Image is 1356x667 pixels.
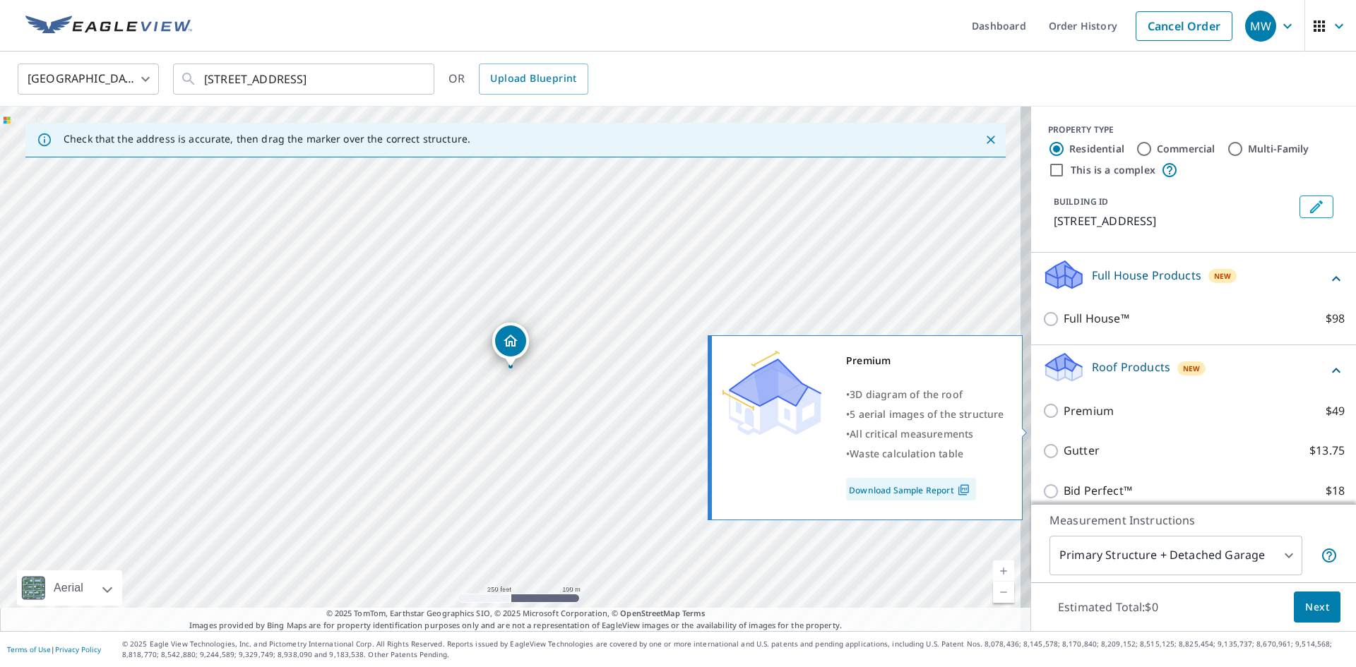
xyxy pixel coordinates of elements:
[846,404,1004,424] div: •
[846,444,1004,464] div: •
[850,427,973,440] span: All critical measurements
[479,64,588,95] a: Upload Blueprint
[1326,310,1345,328] p: $98
[850,447,963,460] span: Waste calculation table
[846,424,1004,444] div: •
[1064,310,1129,328] p: Full House™
[846,351,1004,371] div: Premium
[1071,163,1155,177] label: This is a complex
[18,59,159,99] div: [GEOGRAPHIC_DATA]
[17,570,122,606] div: Aerial
[49,570,88,606] div: Aerial
[1248,142,1309,156] label: Multi-Family
[1321,547,1338,564] span: Your report will include the primary structure and a detached garage if one exists.
[1064,482,1132,500] p: Bid Perfect™
[1214,270,1232,282] span: New
[25,16,192,37] img: EV Logo
[682,608,706,618] a: Terms
[1299,196,1333,218] button: Edit building 1
[850,387,963,401] span: 3D diagram of the roof
[55,644,101,654] a: Privacy Policy
[620,608,679,618] a: OpenStreetMap
[1136,11,1232,41] a: Cancel Order
[954,483,973,496] img: Pdf Icon
[1326,482,1345,500] p: $18
[1042,351,1345,391] div: Roof ProductsNew
[993,560,1014,582] a: Current Level 17, Zoom In
[1042,258,1345,299] div: Full House ProductsNew
[1294,591,1340,623] button: Next
[326,608,706,620] span: © 2025 TomTom, Earthstar Geographics SIO, © 2025 Microsoft Corporation, ©
[846,478,976,500] a: Download Sample Report
[1048,124,1339,136] div: PROPERTY TYPE
[204,59,405,99] input: Search by address or latitude-longitude
[850,407,1004,421] span: 5 aerial images of the structure
[490,70,576,88] span: Upload Blueprint
[1054,212,1294,229] p: [STREET_ADDRESS]
[1092,359,1170,375] p: Roof Products
[1047,591,1170,623] p: Estimated Total: $0
[492,323,529,366] div: Dropped pin, building 1, Residential property, 3314 Sequoia Lake Trl Pearland, TX 77581
[64,133,470,145] p: Check that the address is accurate, then drag the marker over the correct structure.
[1049,536,1302,575] div: Primary Structure + Detached Garage
[1245,11,1276,42] div: MW
[982,131,1000,149] button: Close
[1049,512,1338,529] p: Measurement Instructions
[122,639,1349,660] p: © 2025 Eagle View Technologies, Inc. and Pictometry International Corp. All Rights Reserved. Repo...
[993,582,1014,603] a: Current Level 17, Zoom Out
[1305,599,1329,616] span: Next
[846,385,1004,404] div: •
[7,645,101,654] p: |
[1183,363,1201,374] span: New
[1064,442,1100,459] p: Gutter
[7,644,51,654] a: Terms of Use
[1092,267,1201,284] p: Full House Products
[1157,142,1215,156] label: Commercial
[1309,442,1345,459] p: $13.75
[1069,142,1124,156] label: Residential
[1064,402,1114,420] p: Premium
[1326,402,1345,420] p: $49
[1054,196,1108,208] p: BUILDING ID
[448,64,588,95] div: OR
[722,351,821,435] img: Premium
